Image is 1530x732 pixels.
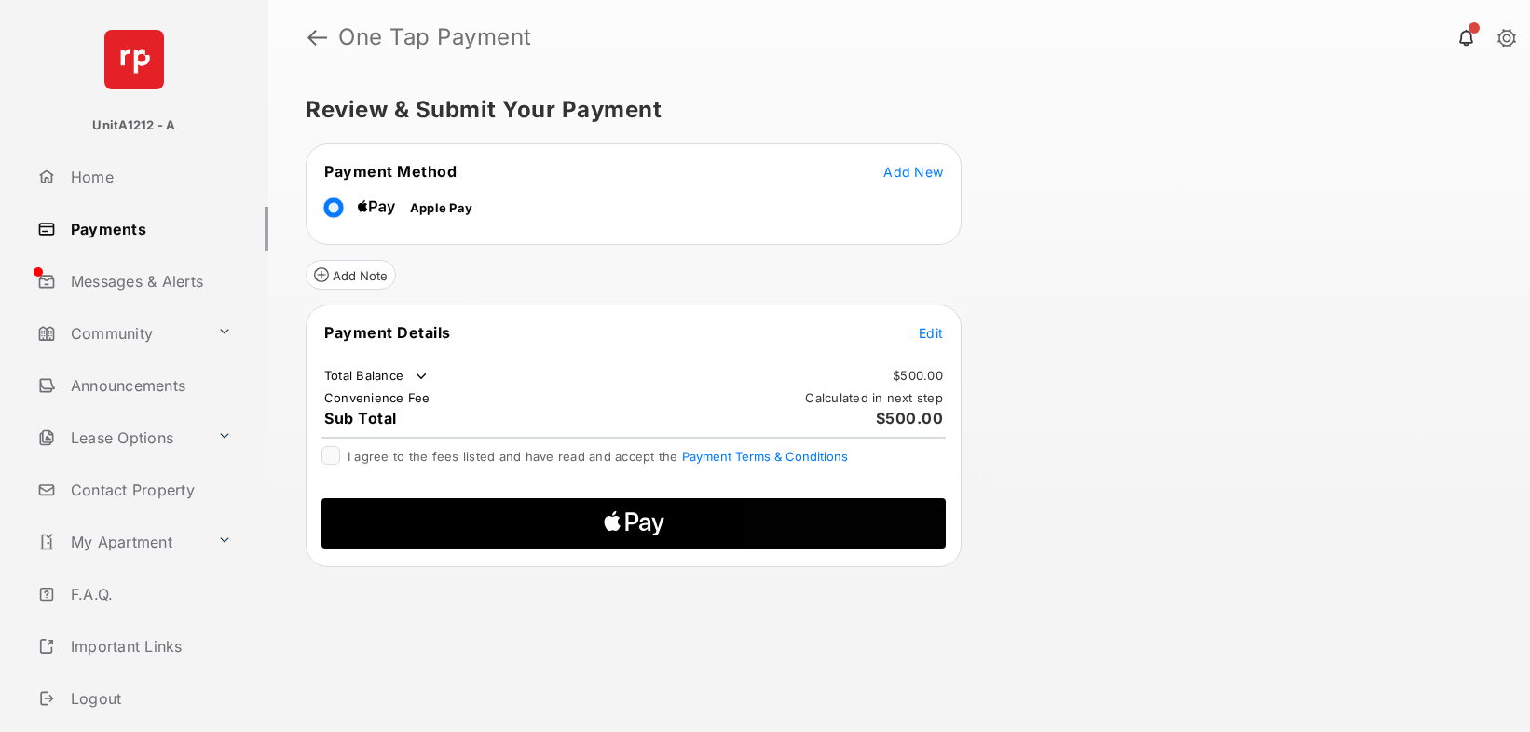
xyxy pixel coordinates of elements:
[30,259,268,304] a: Messages & Alerts
[30,468,268,512] a: Contact Property
[30,676,268,721] a: Logout
[30,311,210,356] a: Community
[30,363,268,408] a: Announcements
[30,207,268,251] a: Payments
[30,520,210,564] a: My Apartment
[30,624,239,669] a: Important Links
[104,30,164,89] img: svg+xml;base64,PHN2ZyB4bWxucz0iaHR0cDovL3d3dy53My5vcmcvMjAwMC9zdmciIHdpZHRoPSI2NCIgaGVpZ2h0PSI2NC...
[30,155,268,199] a: Home
[30,572,268,617] a: F.A.Q.
[92,116,175,135] p: UnitA1212 - A
[30,415,210,460] a: Lease Options
[807,463,992,486] span: Validating settings
[338,26,532,48] strong: One Tap Payment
